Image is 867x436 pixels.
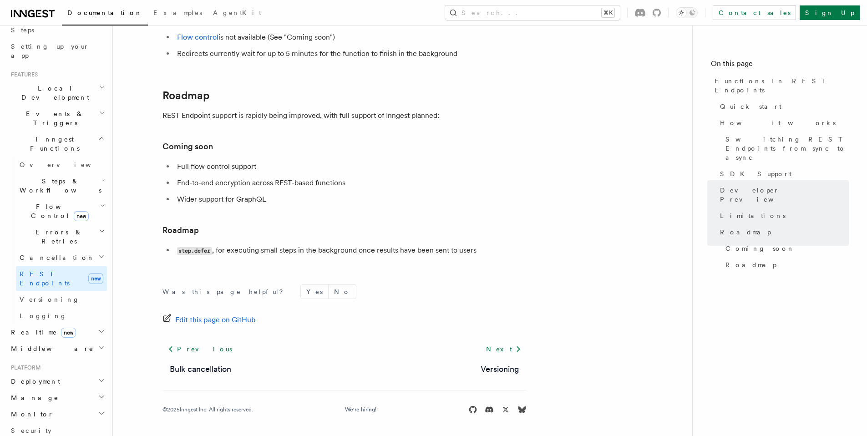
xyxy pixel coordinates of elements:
span: Versioning [20,296,80,303]
li: is not available (See "Coming soon") [174,31,527,44]
span: SDK Support [720,169,791,178]
li: End-to-end encryption across REST-based functions [174,177,527,189]
span: Errors & Retries [16,228,99,246]
span: Roadmap [720,228,771,237]
button: Cancellation [16,249,107,266]
li: , for executing small steps in the background once results have been sent to users [174,244,527,257]
a: Quick start [716,98,849,115]
a: Edit this page on GitHub [162,314,256,326]
span: new [74,211,89,221]
span: Edit this page on GitHub [175,314,256,326]
a: Roadmap [722,257,849,273]
kbd: ⌘K [602,8,614,17]
span: Steps & Workflows [16,177,101,195]
a: Leveraging Steps [7,13,107,38]
span: Overview [20,161,113,168]
button: Deployment [7,373,107,390]
a: Previous [162,341,238,357]
button: Monitor [7,406,107,422]
a: Bulk cancellation [170,363,231,375]
span: Flow Control [16,202,100,220]
li: Wider support for GraphQL [174,193,527,206]
a: Logging [16,308,107,324]
span: REST Endpoints [20,270,70,287]
a: Functions in REST Endpoints [711,73,849,98]
li: Redirects currently wait for up to 5 minutes for the function to finish in the background [174,47,527,60]
button: Middleware [7,340,107,357]
span: Coming soon [725,244,795,253]
a: SDK Support [716,166,849,182]
a: Roadmap [162,89,210,102]
a: Contact sales [713,5,796,20]
a: Coming soon [722,240,849,257]
span: Manage [7,393,59,402]
span: Cancellation [16,253,95,262]
button: No [329,285,356,299]
span: Middleware [7,344,94,353]
a: Versioning [16,291,107,308]
span: Realtime [7,328,76,337]
span: Features [7,71,38,78]
a: Developer Preview [716,182,849,208]
span: Quick start [720,102,781,111]
a: REST Endpointsnew [16,266,107,291]
button: Manage [7,390,107,406]
span: Setting up your app [11,43,89,59]
span: new [61,328,76,338]
div: Inngest Functions [7,157,107,324]
span: Roadmap [725,260,776,269]
a: Coming soon [162,140,213,153]
a: Examples [148,3,208,25]
p: Was this page helpful? [162,287,289,296]
button: Errors & Retries [16,224,107,249]
span: Developer Preview [720,186,849,204]
span: Events & Triggers [7,109,99,127]
a: Overview [16,157,107,173]
span: Examples [153,9,202,16]
h4: On this page [711,58,849,73]
span: Local Development [7,84,99,102]
a: Roadmap [162,224,199,237]
button: Steps & Workflows [16,173,107,198]
a: Setting up your app [7,38,107,64]
a: Sign Up [800,5,860,20]
a: AgentKit [208,3,267,25]
p: REST Endpoint support is rapidly being improved, with full support of Inngest planned: [162,109,527,122]
span: Security [11,427,51,434]
span: Limitations [720,211,786,220]
code: step.defer [177,247,212,255]
button: Flow Controlnew [16,198,107,224]
span: How it works [720,118,836,127]
span: Monitor [7,410,54,419]
button: Local Development [7,80,107,106]
a: How it works [716,115,849,131]
a: Limitations [716,208,849,224]
button: Yes [301,285,328,299]
span: Platform [7,364,41,371]
button: Realtimenew [7,324,107,340]
a: Next [481,341,527,357]
a: Versioning [481,363,519,375]
span: Logging [20,312,67,319]
li: Full flow control support [174,160,527,173]
button: Events & Triggers [7,106,107,131]
div: © 2025 Inngest Inc. All rights reserved. [162,406,253,413]
a: We're hiring! [345,406,376,413]
span: Documentation [67,9,142,16]
button: Toggle dark mode [676,7,698,18]
a: Switching REST Endpoints from sync to async [722,131,849,166]
span: new [88,273,103,284]
a: Flow control [177,33,218,41]
span: Deployment [7,377,60,386]
a: Roadmap [716,224,849,240]
button: Inngest Functions [7,131,107,157]
span: Inngest Functions [7,135,98,153]
span: Switching REST Endpoints from sync to async [725,135,849,162]
span: AgentKit [213,9,261,16]
button: Search...⌘K [445,5,620,20]
a: Documentation [62,3,148,25]
span: Functions in REST Endpoints [715,76,849,95]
